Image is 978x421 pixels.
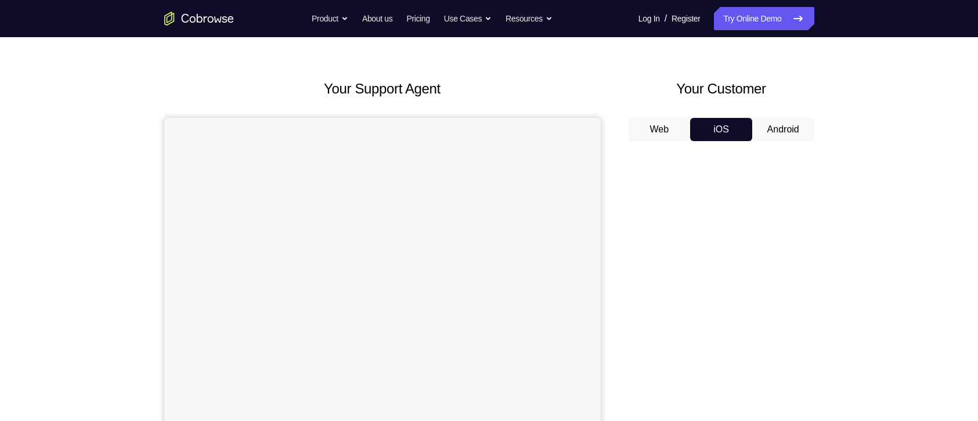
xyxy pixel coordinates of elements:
[752,118,814,141] button: Android
[164,12,234,26] a: Go to the home page
[312,7,348,30] button: Product
[672,7,700,30] a: Register
[714,7,814,30] a: Try Online Demo
[638,7,660,30] a: Log In
[690,118,752,141] button: iOS
[629,78,814,99] h2: Your Customer
[629,118,691,141] button: Web
[444,7,492,30] button: Use Cases
[506,7,553,30] button: Resources
[362,7,392,30] a: About us
[665,12,667,26] span: /
[406,7,430,30] a: Pricing
[164,78,601,99] h2: Your Support Agent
